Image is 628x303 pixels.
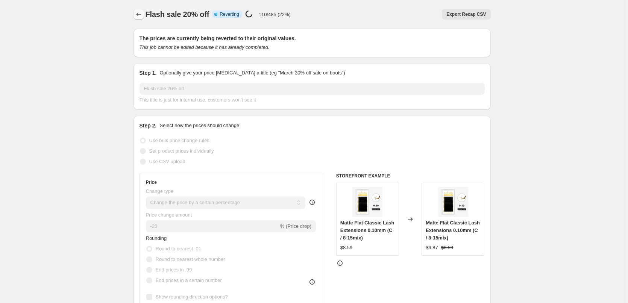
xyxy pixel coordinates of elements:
[442,9,490,20] button: Export Recap CSV
[146,235,167,241] span: Rounding
[441,245,454,250] span: $8.59
[140,69,157,77] h2: Step 1.
[146,212,192,218] span: Price change amount
[149,159,185,164] span: Use CSV upload
[156,256,225,262] span: Round to nearest whole number
[140,122,157,129] h2: Step 2.
[133,9,144,20] button: Price change jobs
[352,187,382,217] img: matte-flat-classic-lash-extensions-010mm-collection-name-swaniyalashes-9272628_80x.webp
[156,277,222,283] span: End prices in a certain number
[146,179,157,185] h3: Price
[156,267,192,273] span: End prices in .99
[280,223,311,229] span: % (Price drop)
[259,12,291,17] p: 110/485 (22%)
[220,11,239,17] span: Reverting
[146,188,174,194] span: Change type
[156,246,201,251] span: Round to nearest .01
[156,294,228,300] span: Show rounding direction options?
[159,122,239,129] p: Select how the prices should change
[426,220,480,241] span: Matte Flat Classic Lash Extensions 0.10mm (C / 8-15mix)
[340,220,394,241] span: Matte Flat Classic Lash Extensions 0.10mm (C / 8-15mix)
[438,187,468,217] img: matte-flat-classic-lash-extensions-010mm-collection-name-swaniyalashes-9272628_80x.webp
[140,83,485,95] input: 30% off holiday sale
[308,198,316,206] div: help
[140,35,485,42] h2: The prices are currently being reverted to their original values.
[140,44,270,50] i: This job cannot be edited because it has already completed.
[446,11,486,17] span: Export Recap CSV
[149,148,214,154] span: Set product prices individually
[336,173,485,179] h6: STOREFRONT EXAMPLE
[149,138,209,143] span: Use bulk price change rules
[340,245,353,250] span: $8.59
[140,97,256,103] span: This title is just for internal use, customers won't see it
[146,10,209,18] span: Flash sale 20% off
[159,69,345,77] p: Optionally give your price [MEDICAL_DATA] a title (eg "March 30% off sale on boots")
[426,245,438,250] span: $6.87
[146,220,279,232] input: -15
